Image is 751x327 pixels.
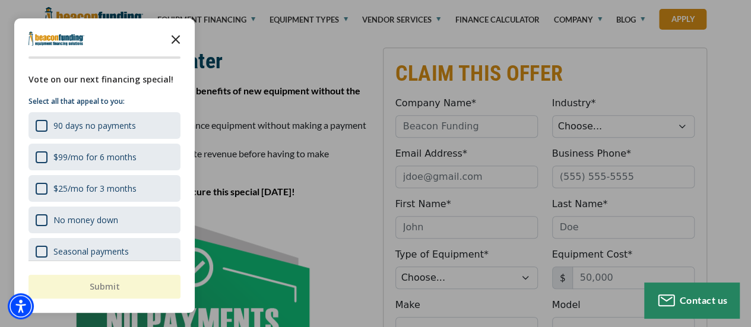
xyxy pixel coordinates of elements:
div: No money down [53,214,118,226]
p: Select all that appeal to you: [28,96,180,107]
div: 90 days no payments [28,112,180,139]
div: $99/mo for 6 months [53,151,137,163]
div: Seasonal payments [53,246,129,257]
button: Close the survey [164,27,188,50]
span: Contact us [680,294,728,306]
div: Survey [14,18,195,313]
div: Seasonal payments [28,238,180,265]
div: 90 days no payments [53,120,136,131]
div: Vote on our next financing special! [28,73,180,86]
div: Accessibility Menu [8,293,34,319]
div: No money down [28,207,180,233]
button: Submit [28,275,180,299]
img: Company logo [28,31,84,46]
div: $25/mo for 3 months [53,183,137,194]
div: $99/mo for 6 months [28,144,180,170]
button: Contact us [644,282,739,318]
div: $25/mo for 3 months [28,175,180,202]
